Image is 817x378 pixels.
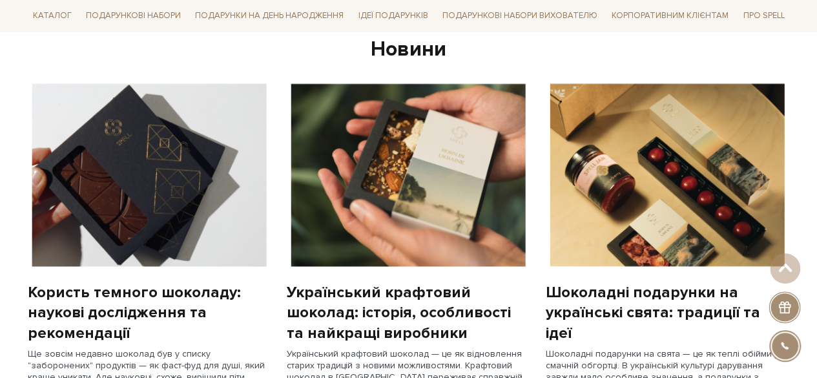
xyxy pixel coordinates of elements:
[287,83,530,266] img: Український крафтовий шоколад: історія, особливості та найкращі виробники
[353,6,433,26] a: Ідеї подарунків
[287,282,530,342] div: Український крафтовий шоколад: історія, особливості та найкращі виробники
[606,5,734,27] a: Корпоративним клієнтам
[28,83,271,266] img: Користь темного шоколаду: наукові дослідження та рекомендації
[190,6,349,26] a: Подарунки на День народження
[437,5,603,27] a: Подарункові набори вихователю
[546,83,789,266] img: Шоколадні подарунки на українські свята: традиції та ідеї
[738,6,789,26] a: Про Spell
[28,6,77,26] a: Каталог
[546,282,789,342] div: Шоколадні подарунки на українські свята: традиції та ідеї
[28,36,790,63] div: Новини
[28,282,271,342] div: Користь темного шоколаду: наукові дослідження та рекомендації
[81,6,186,26] a: Подарункові набори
